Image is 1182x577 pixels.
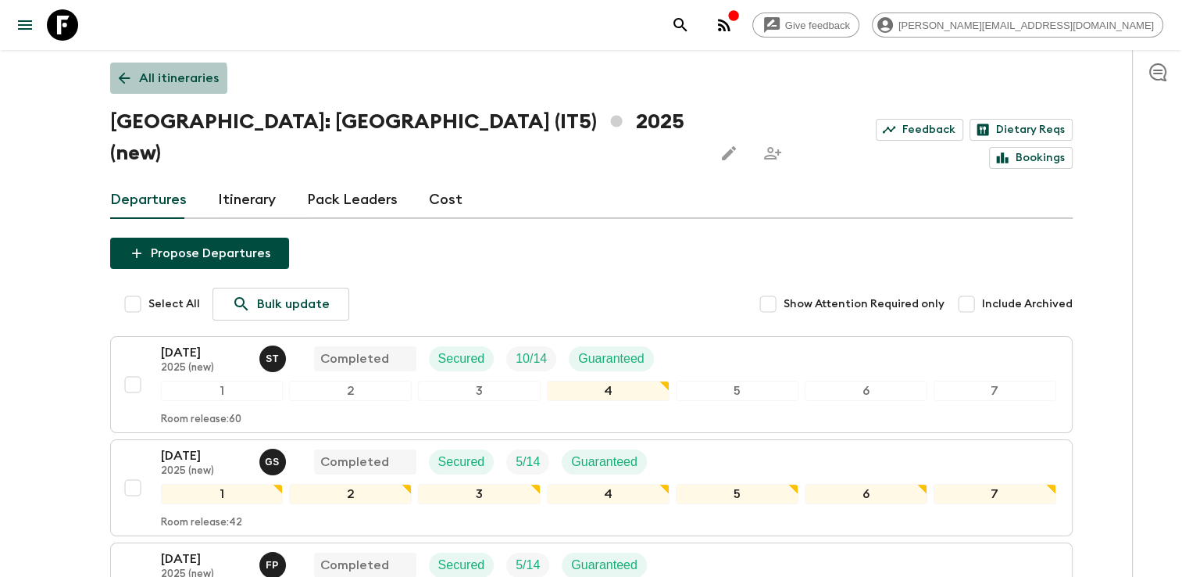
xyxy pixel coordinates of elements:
p: 2025 (new) [161,465,247,478]
div: 4 [547,484,670,504]
div: Trip Fill [506,346,556,371]
p: Guaranteed [578,349,645,368]
a: All itineraries [110,63,227,94]
p: [DATE] [161,550,247,568]
span: Federico Poletti [259,557,289,569]
button: Edit this itinerary [713,138,745,169]
p: Completed [320,453,389,471]
div: 2 [289,381,412,401]
h1: [GEOGRAPHIC_DATA]: [GEOGRAPHIC_DATA] (IT5) 2025 (new) [110,106,702,169]
div: 3 [418,381,541,401]
div: Trip Fill [506,450,549,475]
span: Select All [148,296,200,312]
div: 1 [161,484,284,504]
a: Feedback [876,119,963,141]
div: [PERSON_NAME][EMAIL_ADDRESS][DOMAIN_NAME] [872,13,1163,38]
p: Bulk update [257,295,330,314]
p: Room release: 60 [161,414,241,426]
span: Gianluca Savarino [259,453,289,466]
p: 2025 (new) [161,362,247,375]
div: Secured [429,346,495,371]
a: Cost [429,181,462,219]
div: 7 [934,381,1056,401]
div: 3 [418,484,541,504]
div: 6 [805,381,927,401]
a: Departures [110,181,187,219]
span: Include Archived [982,296,1073,312]
p: All itineraries [139,69,219,88]
p: Secured [438,556,485,575]
p: 5 / 14 [516,453,540,471]
p: Room release: 42 [161,517,242,529]
a: Itinerary [218,181,276,219]
div: 7 [934,484,1056,504]
a: Dietary Reqs [970,119,1073,141]
button: menu [9,9,41,41]
p: [DATE] [161,446,247,465]
button: [DATE]2025 (new)Gianluca SavarinoCompletedSecuredTrip FillGuaranteed1234567Room release:42 [110,439,1073,536]
div: Secured [429,450,495,475]
p: [DATE] [161,343,247,362]
a: Bookings [989,147,1073,169]
a: Give feedback [752,13,859,38]
button: search adventures [665,9,696,41]
span: Give feedback [777,20,859,31]
p: 5 / 14 [516,556,540,575]
button: Propose Departures [110,238,289,269]
button: [DATE]2025 (new)Simona TimpanaroCompletedSecuredTrip FillGuaranteed1234567Room release:60 [110,336,1073,433]
div: 6 [805,484,927,504]
div: 5 [676,484,798,504]
p: Completed [320,349,389,368]
p: Guaranteed [571,556,637,575]
p: 10 / 14 [516,349,547,368]
div: 4 [547,381,670,401]
span: Share this itinerary [757,138,788,169]
p: Completed [320,556,389,575]
p: Guaranteed [571,453,637,471]
div: 5 [676,381,798,401]
span: [PERSON_NAME][EMAIL_ADDRESS][DOMAIN_NAME] [890,20,1162,31]
div: 2 [289,484,412,504]
p: Secured [438,349,485,368]
span: Show Attention Required only [784,296,945,312]
p: Secured [438,453,485,471]
div: 1 [161,381,284,401]
a: Bulk update [212,288,349,321]
span: Simona Timpanaro [259,350,289,363]
a: Pack Leaders [307,181,398,219]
